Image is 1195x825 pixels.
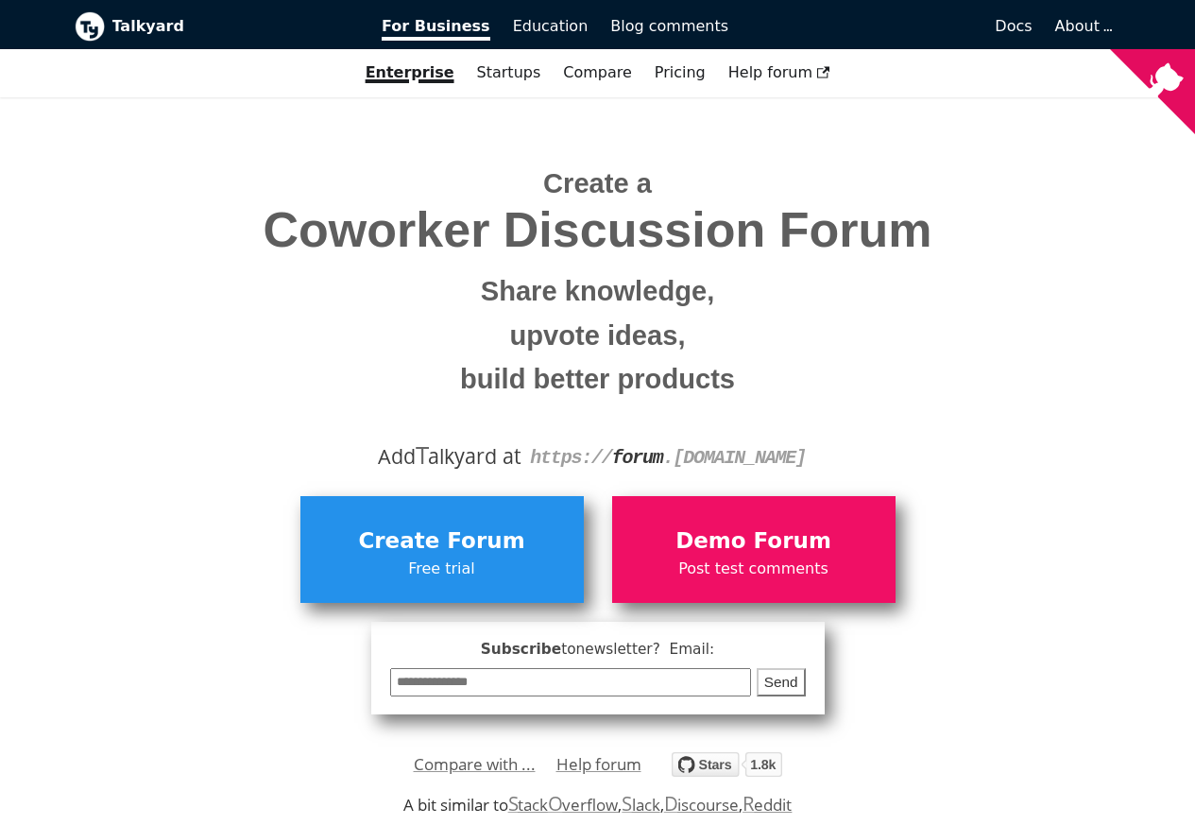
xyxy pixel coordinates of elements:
a: Create ForumFree trial [300,496,584,602]
span: For Business [382,17,490,41]
span: Docs [995,17,1032,35]
span: S [508,790,519,816]
a: For Business [370,10,502,43]
button: Send [757,668,806,697]
strong: forum [612,447,663,469]
small: build better products [89,357,1107,402]
a: Help forum [717,57,842,89]
a: StackOverflow [508,794,619,816]
a: Reddit [743,794,792,816]
a: Startups [466,57,553,89]
img: Talkyard logo [75,11,105,42]
span: D [664,790,678,816]
span: Education [513,17,589,35]
span: Post test comments [622,557,886,581]
span: Create Forum [310,524,574,559]
span: O [548,790,563,816]
a: Enterprise [354,57,466,89]
a: Talkyard logoTalkyard [75,11,356,42]
a: Demo ForumPost test comments [612,496,896,602]
a: Help forum [556,750,641,779]
img: talkyard.svg [672,752,782,777]
small: upvote ideas, [89,314,1107,358]
a: Docs [740,10,1044,43]
span: to newsletter ? Email: [561,641,714,658]
a: Slack [622,794,659,816]
a: Blog comments [599,10,740,43]
a: Compare [563,63,632,81]
span: Help forum [728,63,830,81]
span: Free trial [310,557,574,581]
a: Education [502,10,600,43]
span: Coworker Discussion Forum [89,203,1107,257]
a: Star debiki/talkyard on GitHub [672,755,782,782]
a: About [1055,17,1110,35]
code: https:// . [DOMAIN_NAME] [530,447,806,469]
span: T [416,438,429,472]
a: Pricing [643,57,717,89]
span: Create a [543,168,652,198]
span: Subscribe [390,638,806,662]
div: Add alkyard at [89,440,1107,473]
a: Discourse [664,794,739,816]
small: Share knowledge, [89,269,1107,314]
span: Demo Forum [622,524,886,559]
a: Compare with ... [414,750,536,779]
span: R [743,790,755,816]
b: Talkyard [112,14,356,39]
span: Blog comments [610,17,728,35]
span: S [622,790,632,816]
